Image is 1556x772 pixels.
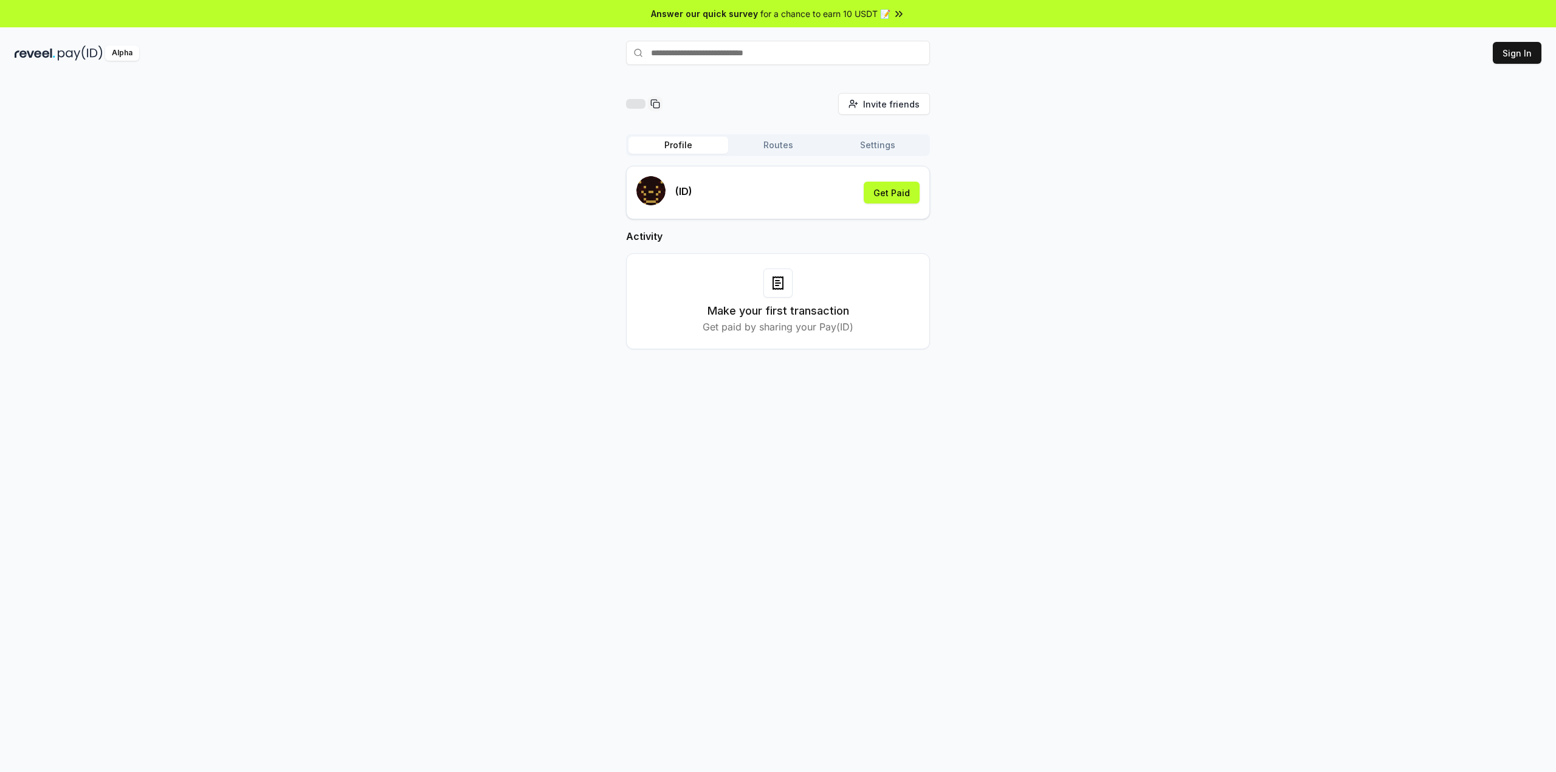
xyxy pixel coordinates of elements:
div: Alpha [105,46,139,61]
img: pay_id [58,46,103,61]
h3: Make your first transaction [707,302,849,319]
span: Invite friends [863,98,920,111]
button: Invite friends [838,93,930,115]
h2: Activity [626,229,930,244]
p: Get paid by sharing your Pay(ID) [703,319,853,334]
button: Sign In [1493,42,1541,64]
p: (ID) [675,184,692,199]
img: reveel_dark [15,46,55,61]
button: Profile [628,137,728,154]
button: Routes [728,137,828,154]
span: Answer our quick survey [651,7,758,20]
button: Get Paid [864,182,920,203]
span: for a chance to earn 10 USDT 📝 [760,7,890,20]
button: Settings [828,137,928,154]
